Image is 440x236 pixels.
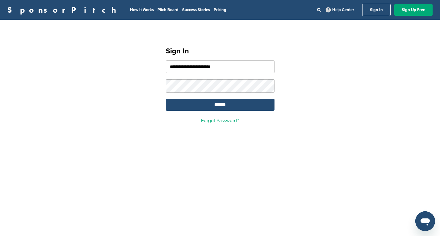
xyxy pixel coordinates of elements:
a: How It Works [130,7,154,12]
a: Pricing [214,7,226,12]
a: Help Center [325,6,355,14]
a: Sign In [362,4,391,16]
a: Forgot Password? [201,118,239,124]
a: Pitch Board [157,7,178,12]
iframe: Button to launch messaging window [415,211,435,231]
a: Success Stories [182,7,210,12]
h1: Sign In [166,46,274,57]
a: SponsorPitch [7,6,120,14]
a: Sign Up Free [394,4,433,16]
